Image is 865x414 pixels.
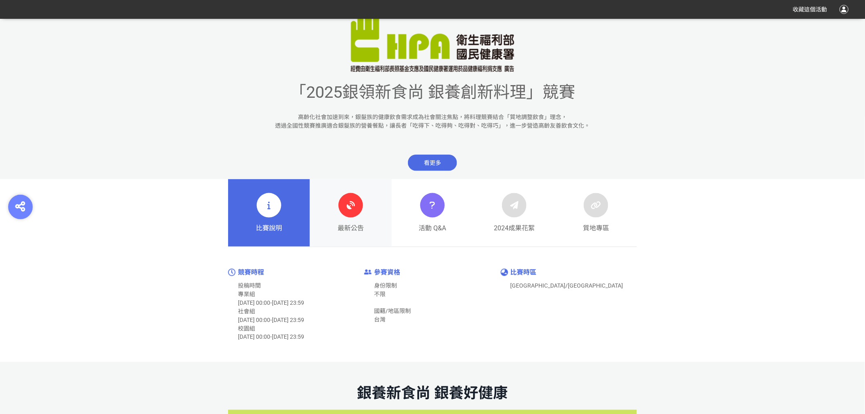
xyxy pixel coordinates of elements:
span: 比賽時區 [511,268,537,276]
img: icon-time.04e13fc.png [228,269,235,276]
a: 最新公告 [310,179,392,247]
span: 競賽時程 [238,268,264,276]
span: 參賽資格 [374,268,400,276]
img: 「2025銀領新食尚 銀養創新料理」競賽 [351,2,514,72]
a: 2024成果花絮 [473,179,555,247]
span: 投稿時間 [238,282,261,289]
span: [GEOGRAPHIC_DATA]/[GEOGRAPHIC_DATA] [511,282,623,289]
span: [DATE] 23:59 [272,334,304,340]
span: 身份限制 [374,282,397,289]
span: 「2025銀領新食尚 銀養創新料理」競賽 [290,83,575,102]
span: 台灣 [374,316,385,323]
a: 「2025銀領新食尚 銀養創新料理」競賽 [290,94,575,99]
span: 看更多 [408,155,457,171]
span: - [270,317,272,323]
span: - [270,299,272,306]
span: [DATE] 00:00 [238,334,270,340]
span: 社會組 [238,308,255,315]
a: 活動 Q&A [392,179,473,247]
img: icon-enter-limit.61bcfae.png [364,270,372,275]
span: [DATE] 00:00 [238,317,270,323]
span: 收藏這個活動 [793,6,827,13]
span: 2024成果花絮 [494,223,535,233]
span: 校園組 [238,325,255,332]
span: 比賽說明 [256,223,282,233]
span: [DATE] 23:59 [272,299,304,306]
span: [DATE] 00:00 [238,299,270,306]
span: - [270,334,272,340]
span: [DATE] 23:59 [272,317,304,323]
span: 國籍/地區限制 [374,308,411,314]
a: 質地專區 [555,179,637,247]
span: 最新公告 [338,223,364,233]
span: 活動 Q&A [419,223,446,233]
img: icon-timezone.9e564b4.png [501,269,508,276]
strong: 銀養新食尚 銀養好健康 [357,385,508,402]
span: 質地專區 [583,223,609,233]
span: 不限 [374,291,385,297]
span: 專業組 [238,291,255,297]
a: 比賽說明 [228,179,310,247]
